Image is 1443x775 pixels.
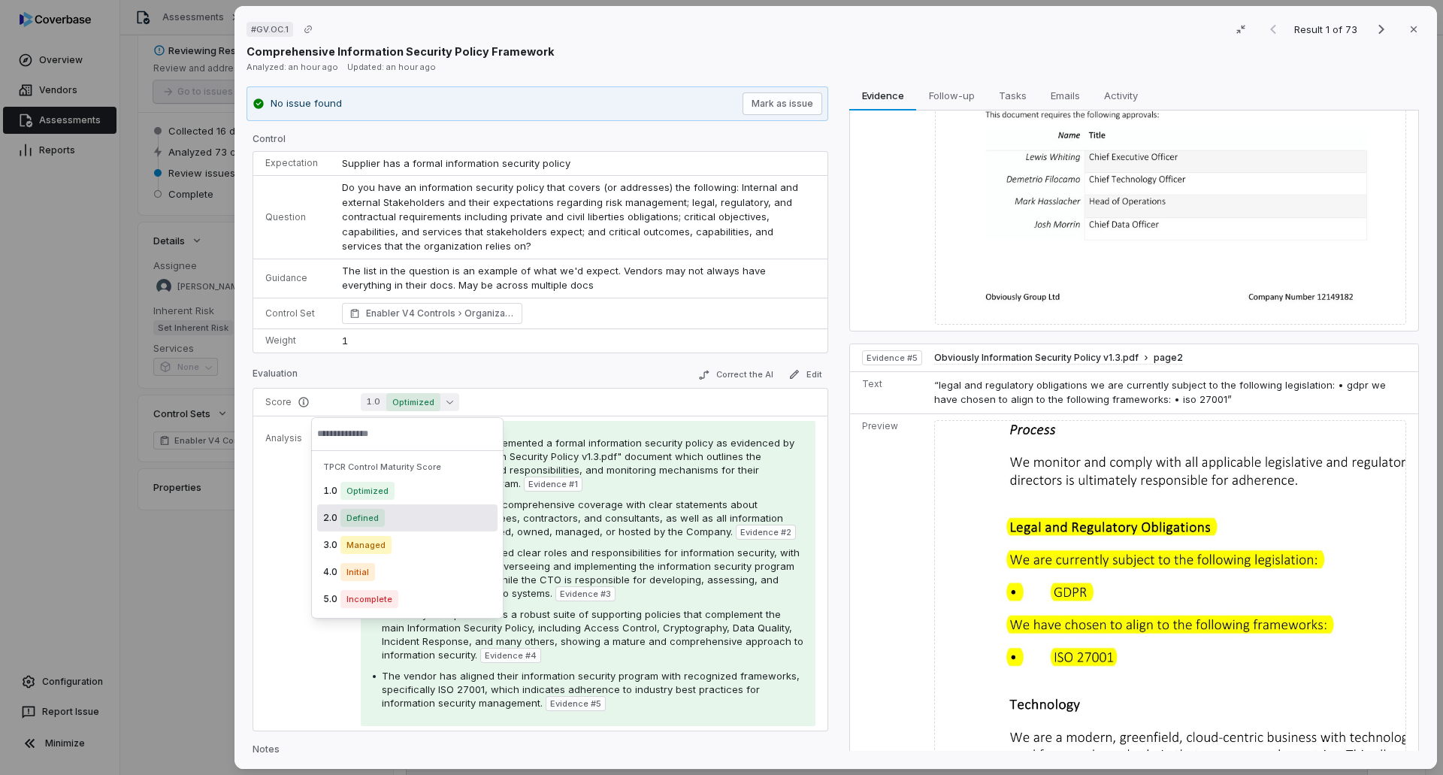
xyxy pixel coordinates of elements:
[317,457,498,477] div: TPCR Control Maturity Score
[253,368,298,386] p: Evaluation
[265,157,318,169] p: Expectation
[317,586,498,613] div: 5.0
[1098,86,1144,105] span: Activity
[934,352,1183,365] button: Obviously Information Security Policy v1.3.pdfpage2
[485,649,537,661] span: Evidence # 4
[386,393,440,411] span: Optimized
[265,211,318,223] p: Question
[993,86,1033,105] span: Tasks
[340,590,398,608] span: Incomplete
[295,16,322,43] button: Copy link
[340,509,385,527] span: Defined
[340,482,395,500] span: Optimized
[342,264,815,293] p: The list in the question is an example of what we'd expect. Vendors may not always have everythin...
[361,393,459,411] button: 1.0Optimized
[342,157,570,169] span: Supplier has a formal information security policy
[253,133,828,151] p: Control
[317,559,498,586] div: 4.0
[382,498,783,537] span: The policy demonstrates comprehensive coverage with clear statements about applicability to all e...
[934,420,1406,764] img: eadc8318bd194cb89c0023e3ec99ab7b_original.jpg_w1200.jpg
[311,451,504,619] div: Suggestions
[1154,352,1183,364] span: page 2
[253,743,828,761] p: Notes
[340,536,392,554] span: Managed
[856,86,910,105] span: Evidence
[560,588,611,600] span: Evidence # 3
[382,608,803,661] span: Obviously Group maintains a robust suite of supporting policies that complement the main Informat...
[934,379,1386,406] span: “legal and regulatory obligations we are currently subject to the following legislation: • gdpr w...
[528,478,578,490] span: Evidence # 1
[342,181,801,252] span: Do you have an information security policy that covers (or addresses) the following: Internal and...
[317,504,498,531] div: 2.0
[850,413,928,769] td: Preview
[247,62,338,72] span: Analyzed: an hour ago
[1045,86,1086,105] span: Emails
[265,307,318,319] p: Control Set
[265,272,318,284] p: Guidance
[934,352,1139,364] span: Obviously Information Security Policy v1.3.pdf
[740,526,791,538] span: Evidence # 2
[1366,20,1396,38] button: Next result
[782,365,828,383] button: Edit
[317,531,498,559] div: 3.0
[366,306,515,321] span: Enabler V4 Controls Organizational Context
[550,698,601,710] span: Evidence # 5
[850,371,928,413] td: Text
[342,335,348,347] span: 1
[692,366,779,384] button: Correct the AI
[340,563,375,581] span: Initial
[247,44,555,59] p: Comprehensive Information Security Policy Framework
[923,86,981,105] span: Follow-up
[382,546,800,599] span: The vendor has established clear roles and responsibilities for information security, with the CE...
[347,62,436,72] span: Updated: an hour ago
[1294,21,1360,38] p: Result 1 of 73
[265,396,337,408] p: Score
[265,335,318,347] p: Weight
[271,96,342,111] p: No issue found
[867,352,918,364] span: Evidence # 5
[382,437,794,489] span: Obviously Group has implemented a formal information security policy as evidenced by the "Obvious...
[251,23,289,35] span: # GV.OC.1
[743,92,822,115] button: Mark as issue
[265,432,302,444] p: Analysis
[317,477,498,504] div: 1.0
[382,670,800,709] span: The vendor has aligned their information security program with recognized frameworks, specificall...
